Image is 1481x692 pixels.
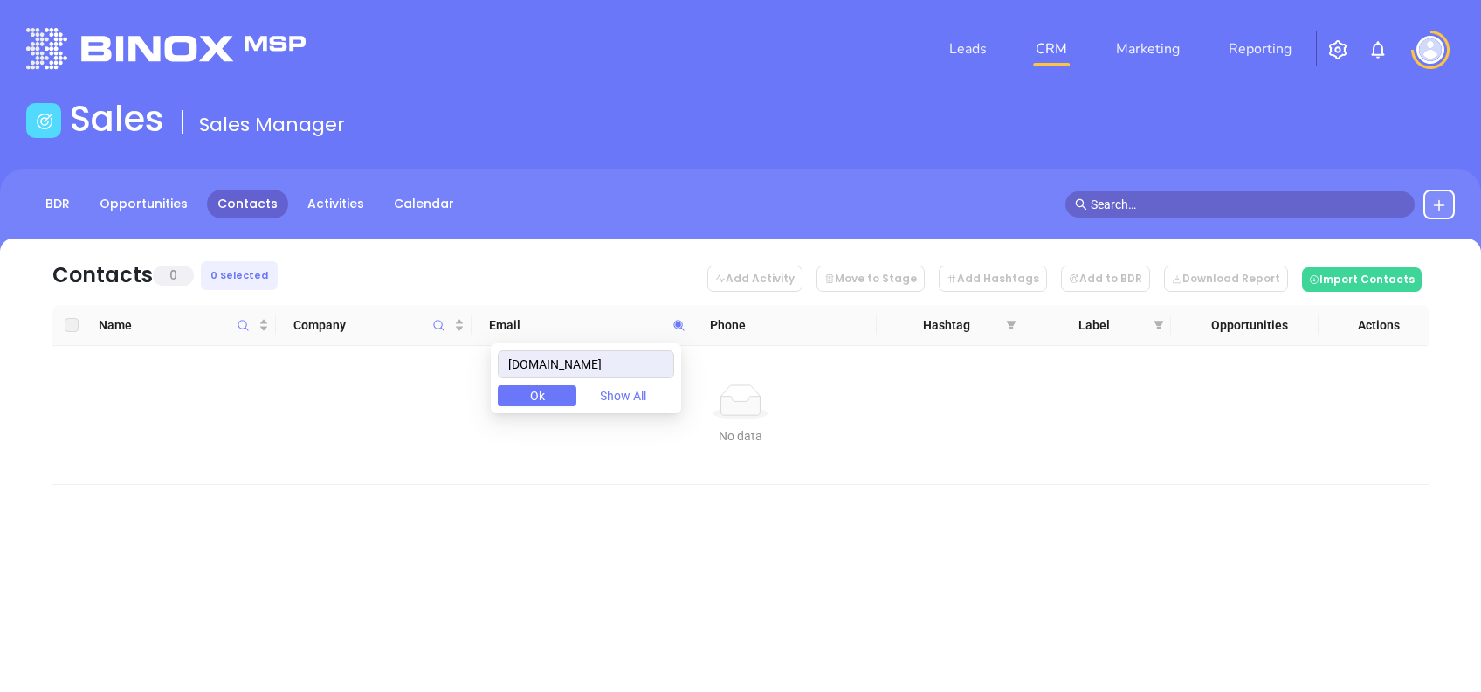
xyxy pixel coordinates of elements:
[1154,320,1164,330] span: filter
[293,315,451,335] span: Company
[383,190,465,218] a: Calendar
[1416,36,1444,64] img: user
[1006,320,1016,330] span: filter
[1002,312,1020,338] span: filter
[583,385,662,406] button: Show All
[1041,315,1147,335] span: Label
[1091,195,1405,214] input: Search…
[894,315,1000,335] span: Hashtag
[1327,39,1348,60] img: iconSetting
[26,28,306,69] img: logo
[66,426,1415,446] div: No data
[35,190,80,218] a: BDR
[489,315,665,335] span: Email
[99,315,255,335] span: Name
[207,190,288,218] a: Contacts
[600,386,646,405] span: Show All
[1150,312,1168,338] span: filter
[153,266,194,286] span: 0
[530,386,545,405] span: Ok
[70,98,164,140] h1: Sales
[199,111,345,138] span: Sales Manager
[498,350,674,378] input: Search
[498,385,576,406] button: Ok
[942,31,994,66] a: Leads
[92,305,276,346] th: Name
[692,305,877,346] th: Phone
[1302,267,1422,292] button: Import Contacts
[1319,305,1429,346] th: Actions
[201,261,278,290] div: 0 Selected
[1029,31,1074,66] a: CRM
[297,190,375,218] a: Activities
[1222,31,1298,66] a: Reporting
[1367,39,1388,60] img: iconNotification
[276,305,472,346] th: Company
[52,259,153,291] div: Contacts
[89,190,198,218] a: Opportunities
[1109,31,1187,66] a: Marketing
[1075,198,1087,211] span: search
[1171,305,1319,346] th: Opportunities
